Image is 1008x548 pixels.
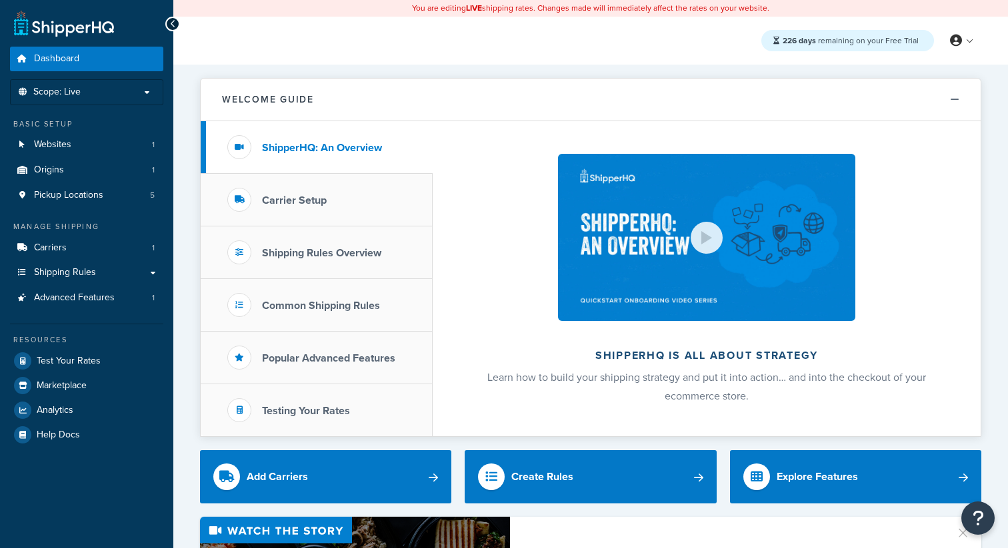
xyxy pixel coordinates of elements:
[511,467,573,486] div: Create Rules
[10,221,163,232] div: Manage Shipping
[34,164,64,176] span: Origins
[10,183,163,208] a: Pickup Locations5
[262,194,327,206] h3: Carrier Setup
[37,380,87,392] span: Marketplace
[37,429,80,441] span: Help Docs
[487,370,926,404] span: Learn how to build your shipping strategy and put it into action… and into the checkout of your e...
[152,139,155,150] span: 1
[10,47,163,71] a: Dashboard
[34,53,79,65] span: Dashboard
[783,35,816,47] strong: 226 days
[10,286,163,310] li: Advanced Features
[10,236,163,260] a: Carriers1
[10,398,163,422] a: Analytics
[262,300,380,312] h3: Common Shipping Rules
[468,350,945,362] h2: ShipperHQ is all about strategy
[34,292,115,304] span: Advanced Features
[247,467,308,486] div: Add Carriers
[201,79,981,121] button: Welcome Guide
[10,423,163,447] a: Help Docs
[466,2,482,14] b: LIVE
[10,236,163,260] li: Carriers
[10,158,163,182] li: Origins
[10,183,163,208] li: Pickup Locations
[37,405,73,416] span: Analytics
[961,501,995,535] button: Open Resource Center
[34,139,71,150] span: Websites
[777,467,858,486] div: Explore Features
[465,450,716,503] a: Create Rules
[34,190,103,201] span: Pickup Locations
[783,35,919,47] span: remaining on your Free Trial
[730,450,981,503] a: Explore Features
[34,242,67,254] span: Carriers
[152,292,155,304] span: 1
[10,133,163,157] a: Websites1
[34,267,96,278] span: Shipping Rules
[150,190,155,201] span: 5
[10,349,163,373] a: Test Your Rates
[558,154,855,321] img: ShipperHQ is all about strategy
[222,95,314,105] h2: Welcome Guide
[33,87,81,98] span: Scope: Live
[200,450,451,503] a: Add Carriers
[262,352,395,364] h3: Popular Advanced Features
[152,242,155,254] span: 1
[10,158,163,182] a: Origins1
[10,374,163,398] a: Marketplace
[10,119,163,130] div: Basic Setup
[10,133,163,157] li: Websites
[262,405,350,417] h3: Testing Your Rates
[10,260,163,285] a: Shipping Rules
[37,356,101,367] span: Test Your Rates
[262,142,382,154] h3: ShipperHQ: An Overview
[262,247,381,259] h3: Shipping Rules Overview
[10,334,163,346] div: Resources
[152,164,155,176] span: 1
[10,286,163,310] a: Advanced Features1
